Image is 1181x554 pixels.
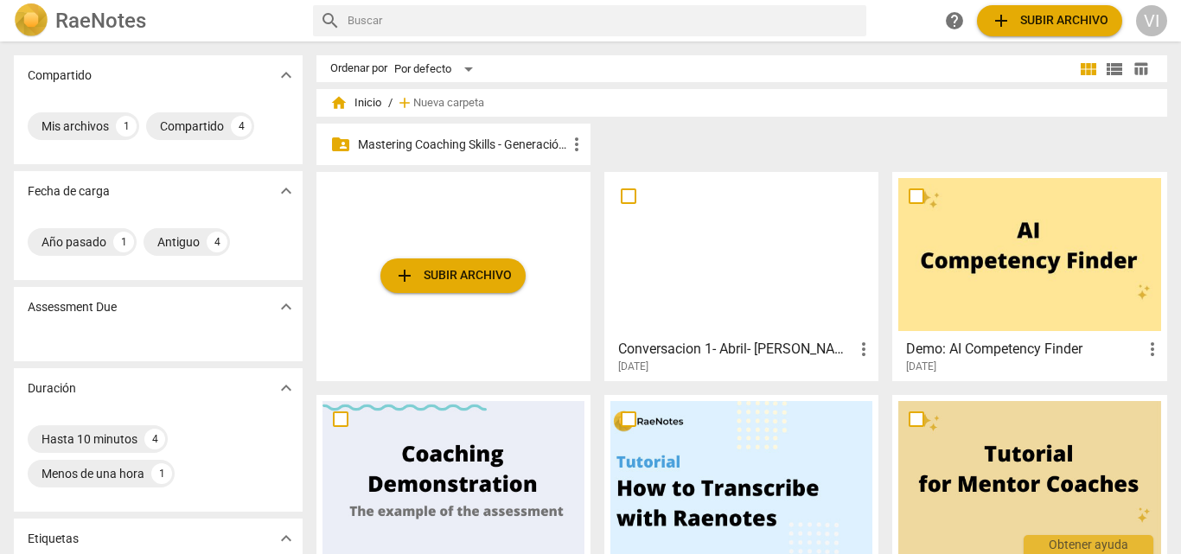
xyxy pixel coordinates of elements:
[28,379,76,398] p: Duración
[1127,56,1153,82] button: Tabla
[330,62,387,75] div: Ordenar por
[898,178,1160,373] a: Demo: AI Competency Finder[DATE]
[273,62,299,88] button: Mostrar más
[610,178,872,373] a: Conversacion 1- Abril- [PERSON_NAME][DATE]
[944,10,965,31] span: help
[276,181,297,201] span: expand_more
[14,3,48,38] img: Logo
[396,94,413,111] span: add
[28,182,110,201] p: Fecha de carga
[358,136,566,154] p: Mastering Coaching Skills - Generación 31
[320,10,341,31] span: search
[906,360,936,374] span: [DATE]
[28,530,79,548] p: Etiquetas
[330,134,351,155] span: folder_shared
[991,10,1108,31] span: Subir archivo
[116,116,137,137] div: 1
[28,298,117,316] p: Assessment Due
[273,294,299,320] button: Mostrar más
[566,134,587,155] span: more_vert
[14,3,299,38] a: LogoRaeNotes
[939,5,970,36] a: Obtener ayuda
[207,232,227,252] div: 4
[1101,56,1127,82] button: Lista
[618,360,648,374] span: [DATE]
[1104,59,1125,80] span: view_list
[348,7,860,35] input: Buscar
[273,375,299,401] button: Mostrar más
[151,463,172,484] div: 1
[330,94,381,111] span: Inicio
[113,232,134,252] div: 1
[273,525,299,551] button: Mostrar más
[276,378,297,398] span: expand_more
[41,465,144,482] div: Menos de una hora
[41,430,137,448] div: Hasta 10 minutos
[413,97,484,110] span: Nueva carpeta
[41,233,106,251] div: Año pasado
[618,339,853,360] h3: Conversacion 1- Abril- Viviana
[394,265,512,286] span: Subir archivo
[380,258,526,293] button: Subir
[157,233,200,251] div: Antiguo
[1078,59,1099,80] span: view_module
[1076,56,1101,82] button: Cuadrícula
[276,65,297,86] span: expand_more
[388,97,393,110] span: /
[853,339,874,360] span: more_vert
[41,118,109,135] div: Mis archivos
[276,528,297,549] span: expand_more
[28,67,92,85] p: Compartido
[1024,535,1153,554] div: Obtener ayuda
[1133,60,1149,77] span: table_chart
[160,118,224,135] div: Compartido
[330,94,348,111] span: home
[906,339,1141,360] h3: Demo: AI Competency Finder
[276,296,297,317] span: expand_more
[55,9,146,33] h2: RaeNotes
[1136,5,1167,36] button: VI
[977,5,1122,36] button: Subir
[394,55,479,83] div: Por defecto
[231,116,252,137] div: 4
[1142,339,1163,360] span: more_vert
[394,265,415,286] span: add
[991,10,1012,31] span: add
[273,178,299,204] button: Mostrar más
[144,429,165,449] div: 4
